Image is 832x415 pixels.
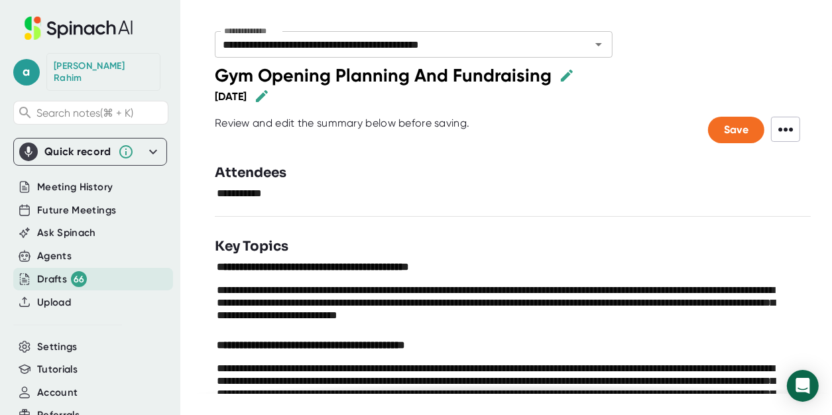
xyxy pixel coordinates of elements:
button: Save [708,117,764,143]
button: Agents [37,249,72,264]
div: Drafts [37,271,87,287]
button: Tutorials [37,362,78,377]
span: Save [724,123,748,136]
button: Future Meetings [37,203,116,218]
span: a [13,59,40,86]
div: Gym Opening Planning And Fundraising [215,64,552,86]
button: Upload [37,295,71,310]
span: Search notes (⌘ + K) [36,107,133,119]
div: 66 [71,271,87,287]
h3: Attendees [215,163,286,183]
button: Ask Spinach [37,225,96,241]
button: Settings [37,339,78,355]
h3: Key Topics [215,237,288,257]
button: Open [589,35,608,54]
button: Drafts 66 [37,271,87,287]
span: ••• [771,117,800,142]
button: Meeting History [37,180,113,195]
div: Review and edit the summary below before saving. [215,117,469,143]
div: Quick record [19,139,161,165]
div: [DATE] [215,90,247,103]
button: Account [37,385,78,400]
div: Abdul Rahim [54,60,153,84]
div: Quick record [44,145,111,158]
div: Open Intercom Messenger [787,370,819,402]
